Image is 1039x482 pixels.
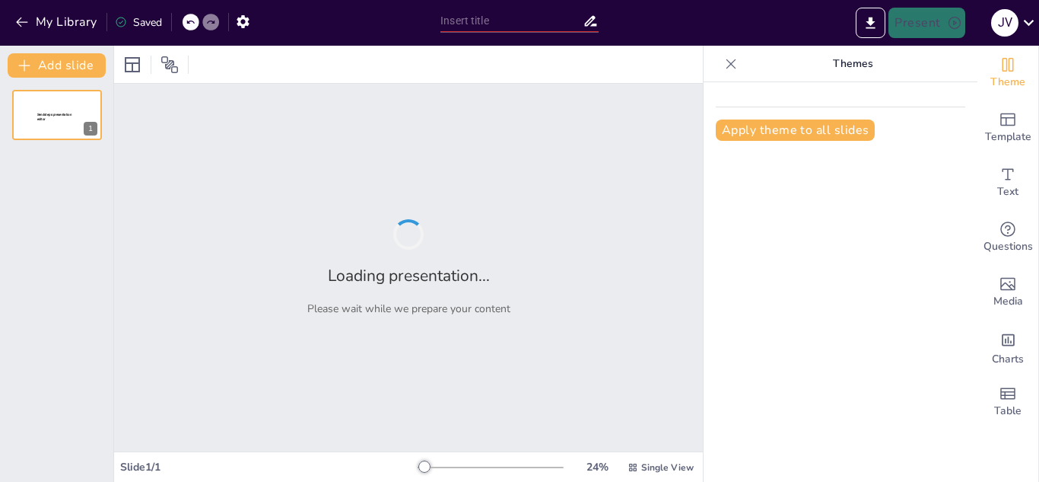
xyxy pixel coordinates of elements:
[37,113,71,121] span: Sendsteps presentation editor
[990,74,1025,91] span: Theme
[977,320,1038,375] div: Add charts and graphs
[992,351,1024,368] span: Charts
[991,8,1018,38] button: J V
[641,461,694,474] span: Single View
[888,8,964,38] button: Present
[716,120,875,141] button: Apply theme to all slides
[983,238,1033,255] span: Questions
[440,10,583,32] input: Insert title
[12,90,102,140] div: 1
[579,460,615,474] div: 24 %
[993,293,1023,310] span: Media
[977,265,1038,320] div: Add images, graphics, shapes or video
[115,15,162,30] div: Saved
[160,56,179,74] span: Position
[120,460,418,474] div: Slide 1 / 1
[991,9,1018,37] div: J V
[977,101,1038,155] div: Add ready made slides
[307,302,510,316] p: Please wait while we prepare your content
[328,265,490,286] h2: Loading presentation...
[977,210,1038,265] div: Get real-time input from your audience
[120,53,145,77] div: Layout
[8,53,106,78] button: Add slide
[977,155,1038,210] div: Add text boxes
[856,8,885,38] button: Export to PowerPoint
[997,184,1018,200] span: Text
[11,10,103,34] button: My Library
[985,129,1031,145] span: Template
[977,375,1038,429] div: Add a table
[994,403,1022,420] span: Table
[743,46,962,82] p: Themes
[84,122,97,136] div: 1
[977,46,1038,101] div: Change the overall theme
